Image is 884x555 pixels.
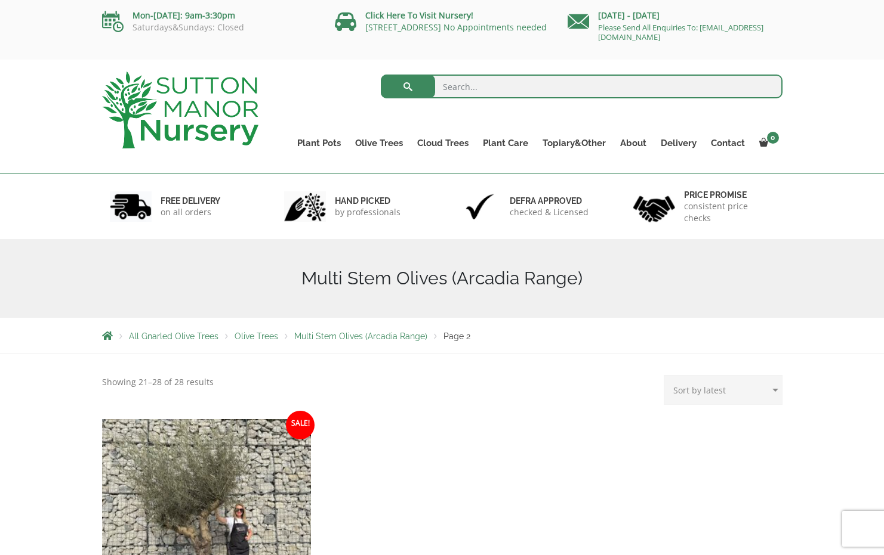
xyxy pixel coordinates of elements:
[633,188,675,225] img: 4.jpg
[568,8,783,23] p: [DATE] - [DATE]
[294,331,427,341] a: Multi Stem Olives (Arcadia Range)
[110,191,152,222] img: 1.jpg
[613,135,654,151] a: About
[102,72,258,148] img: logo
[459,191,501,222] img: 3.jpg
[365,10,473,21] a: Click Here To Visit Nursery!
[102,375,214,389] p: Showing 21–28 of 28 results
[161,206,220,218] p: on all orders
[684,190,775,200] h6: Price promise
[102,23,317,32] p: Saturdays&Sundays: Closed
[348,135,410,151] a: Olive Trees
[684,200,775,224] p: consistent price checks
[335,206,401,218] p: by professionals
[102,331,783,340] nav: Breadcrumbs
[767,132,779,144] span: 0
[102,8,317,23] p: Mon-[DATE]: 9am-3:30pm
[102,268,783,289] h1: Multi Stem Olives (Arcadia Range)
[290,135,348,151] a: Plant Pots
[365,21,547,33] a: [STREET_ADDRESS] No Appointments needed
[443,331,470,341] span: Page 2
[535,135,613,151] a: Topiary&Other
[752,135,783,151] a: 0
[286,411,315,439] span: Sale!
[664,375,783,405] select: Shop order
[510,206,589,218] p: checked & Licensed
[598,22,763,42] a: Please Send All Enquiries To: [EMAIL_ADDRESS][DOMAIN_NAME]
[476,135,535,151] a: Plant Care
[129,331,218,341] a: All Gnarled Olive Trees
[284,191,326,222] img: 2.jpg
[235,331,278,341] a: Olive Trees
[654,135,704,151] a: Delivery
[410,135,476,151] a: Cloud Trees
[335,196,401,206] h6: hand picked
[510,196,589,206] h6: Defra approved
[381,75,783,98] input: Search...
[161,196,220,206] h6: FREE DELIVERY
[704,135,752,151] a: Contact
